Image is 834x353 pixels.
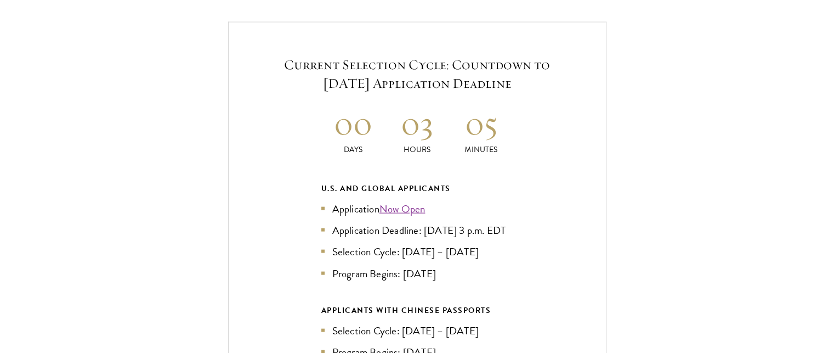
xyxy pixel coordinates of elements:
[321,266,513,282] li: Program Begins: [DATE]
[321,144,385,155] p: Days
[321,304,513,317] div: APPLICANTS WITH CHINESE PASSPORTS
[385,144,449,155] p: Hours
[321,244,513,260] li: Selection Cycle: [DATE] – [DATE]
[449,103,513,144] h2: 05
[321,323,513,339] li: Selection Cycle: [DATE] – [DATE]
[379,201,425,217] a: Now Open
[262,55,573,93] h5: Current Selection Cycle: Countdown to [DATE] Application Deadline
[385,103,449,144] h2: 03
[321,103,385,144] h2: 00
[321,222,513,238] li: Application Deadline: [DATE] 3 p.m. EDT
[321,182,513,195] div: U.S. and Global Applicants
[321,201,513,217] li: Application
[449,144,513,155] p: Minutes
